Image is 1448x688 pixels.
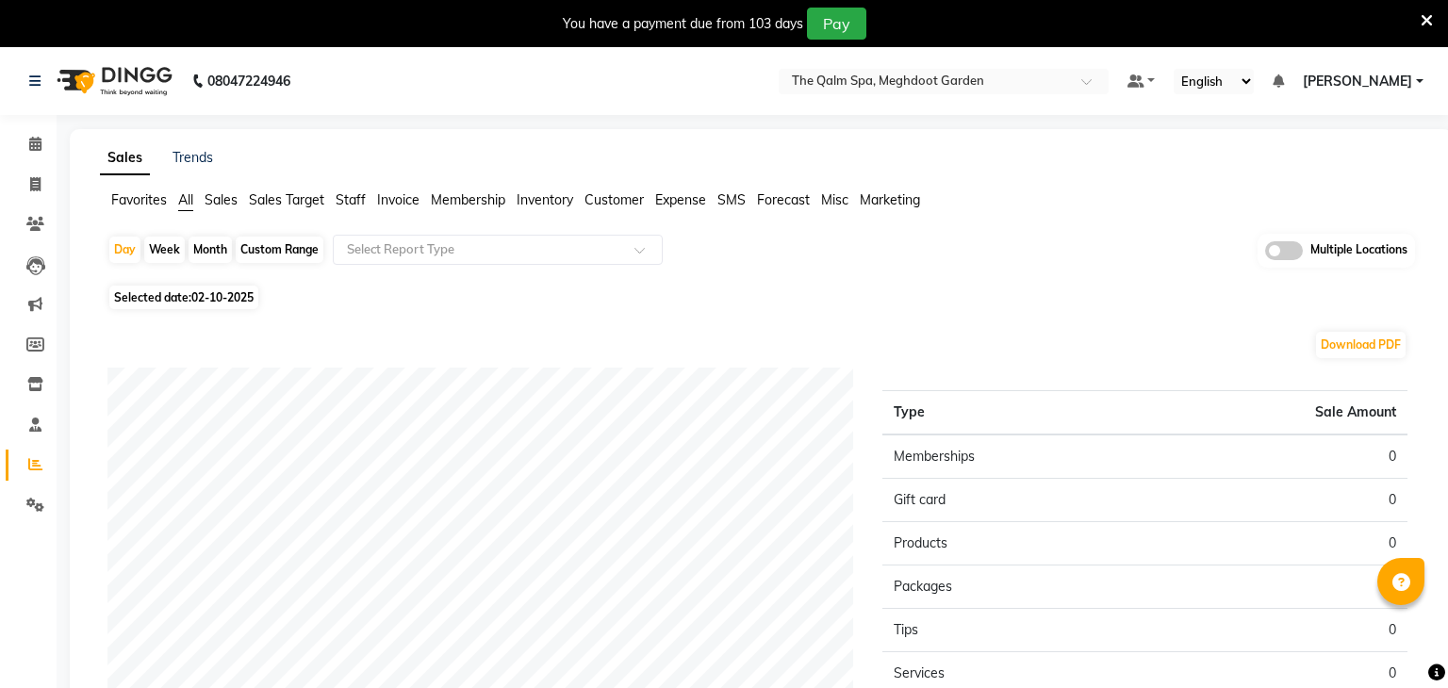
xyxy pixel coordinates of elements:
[717,191,746,208] span: SMS
[1303,72,1412,91] span: [PERSON_NAME]
[173,149,213,166] a: Trends
[191,290,254,304] span: 02-10-2025
[860,191,920,208] span: Marketing
[517,191,573,208] span: Inventory
[1310,241,1407,260] span: Multiple Locations
[1369,613,1429,669] iframe: chat widget
[882,608,1145,651] td: Tips
[882,565,1145,608] td: Packages
[1144,565,1407,608] td: 0
[377,191,420,208] span: Invoice
[207,55,290,107] b: 08047224946
[111,191,167,208] span: Favorites
[655,191,706,208] span: Expense
[109,237,140,263] div: Day
[882,478,1145,521] td: Gift card
[1144,390,1407,434] th: Sale Amount
[821,191,848,208] span: Misc
[757,191,810,208] span: Forecast
[807,8,866,40] button: Pay
[882,434,1145,479] td: Memberships
[178,191,193,208] span: All
[236,237,323,263] div: Custom Range
[144,237,185,263] div: Week
[1144,434,1407,479] td: 0
[882,521,1145,565] td: Products
[249,191,324,208] span: Sales Target
[1144,478,1407,521] td: 0
[882,390,1145,434] th: Type
[100,141,150,175] a: Sales
[205,191,238,208] span: Sales
[336,191,366,208] span: Staff
[563,14,803,34] div: You have a payment due from 103 days
[48,55,177,107] img: logo
[1144,521,1407,565] td: 0
[1316,332,1406,358] button: Download PDF
[109,286,258,309] span: Selected date:
[1144,608,1407,651] td: 0
[584,191,644,208] span: Customer
[189,237,232,263] div: Month
[431,191,505,208] span: Membership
